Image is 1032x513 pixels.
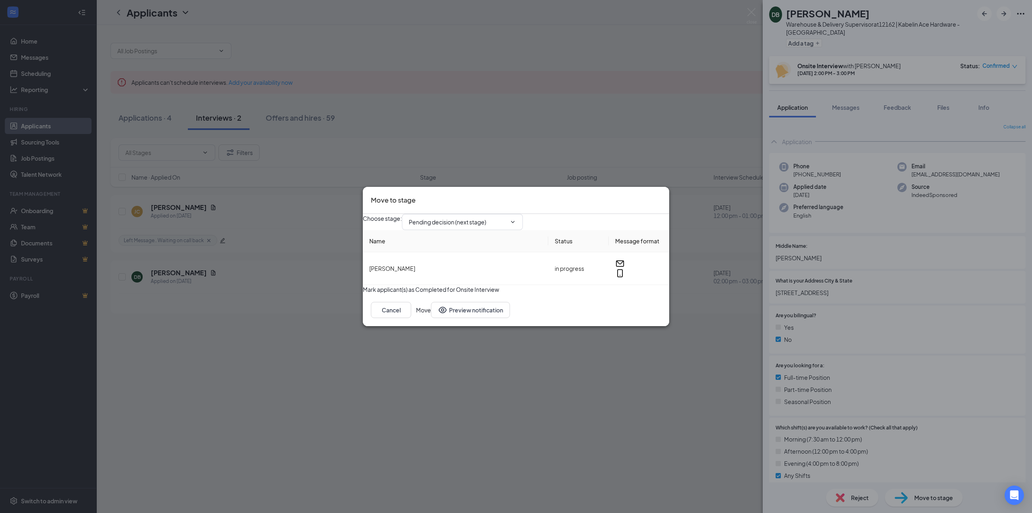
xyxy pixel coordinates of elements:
[548,252,609,285] td: in progress
[615,268,625,278] svg: MobileSms
[371,195,416,205] h3: Move to stage
[363,214,402,230] span: Choose stage :
[548,230,609,252] th: Status
[609,230,669,252] th: Message format
[363,230,548,252] th: Name
[369,265,415,272] span: [PERSON_NAME]
[1005,486,1024,505] div: Open Intercom Messenger
[615,259,625,268] svg: Email
[363,285,499,294] span: Mark applicant(s) as Completed for Onsite Interview
[431,302,510,318] button: Preview notificationEye
[438,305,447,315] svg: Eye
[510,219,516,225] svg: ChevronDown
[371,302,411,318] button: Cancel
[416,302,431,318] button: Move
